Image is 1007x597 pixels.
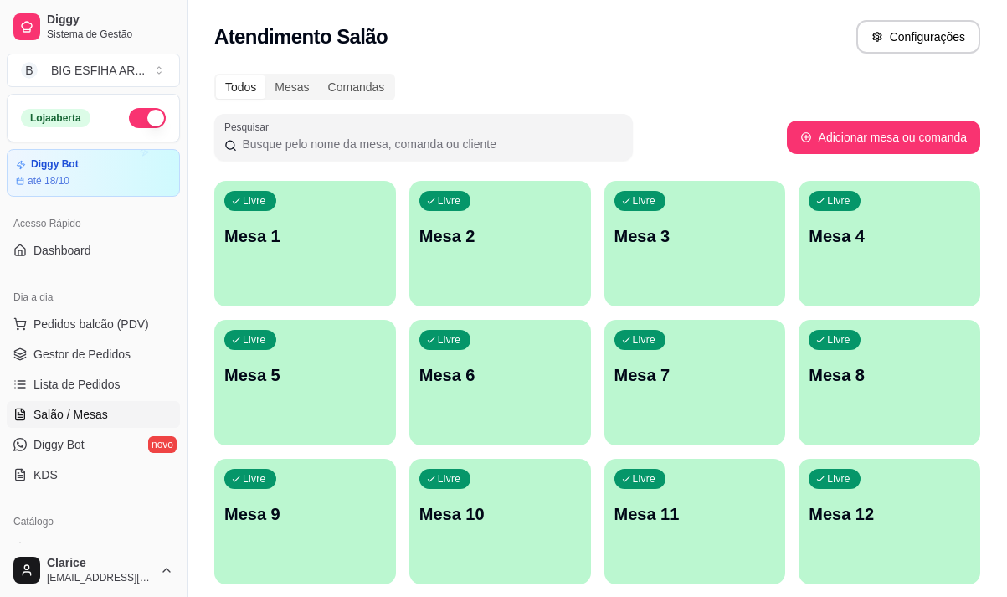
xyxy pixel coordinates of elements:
[224,224,386,248] p: Mesa 1
[265,75,318,99] div: Mesas
[224,120,275,134] label: Pesquisar
[809,502,970,526] p: Mesa 12
[419,224,581,248] p: Mesa 2
[438,472,461,486] p: Livre
[7,237,180,264] a: Dashboard
[224,363,386,387] p: Mesa 5
[33,242,91,259] span: Dashboard
[7,210,180,237] div: Acesso Rápido
[7,7,180,47] a: DiggySistema de Gestão
[633,333,656,347] p: Livre
[21,109,90,127] div: Loja aberta
[809,363,970,387] p: Mesa 8
[604,320,786,445] button: LivreMesa 7
[614,363,776,387] p: Mesa 7
[224,502,386,526] p: Mesa 9
[7,54,180,87] button: Select a team
[7,284,180,311] div: Dia a dia
[7,401,180,428] a: Salão / Mesas
[319,75,394,99] div: Comandas
[7,431,180,458] a: Diggy Botnovo
[47,28,173,41] span: Sistema de Gestão
[614,502,776,526] p: Mesa 11
[33,406,108,423] span: Salão / Mesas
[243,194,266,208] p: Livre
[33,466,58,483] span: KDS
[7,550,180,590] button: Clarice[EMAIL_ADDRESS][DOMAIN_NAME]
[799,181,980,306] button: LivreMesa 4
[633,472,656,486] p: Livre
[438,194,461,208] p: Livre
[33,316,149,332] span: Pedidos balcão (PDV)
[214,181,396,306] button: LivreMesa 1
[33,346,131,363] span: Gestor de Pedidos
[7,508,180,535] div: Catálogo
[216,75,265,99] div: Todos
[7,461,180,488] a: KDS
[7,371,180,398] a: Lista de Pedidos
[243,333,266,347] p: Livre
[419,363,581,387] p: Mesa 6
[827,194,850,208] p: Livre
[604,181,786,306] button: LivreMesa 3
[214,459,396,584] button: LivreMesa 9
[243,472,266,486] p: Livre
[409,320,591,445] button: LivreMesa 6
[7,311,180,337] button: Pedidos balcão (PDV)
[51,62,145,79] div: BIG ESFIHA AR ...
[604,459,786,584] button: LivreMesa 11
[21,62,38,79] span: B
[409,459,591,584] button: LivreMesa 10
[31,158,79,171] article: Diggy Bot
[129,108,166,128] button: Alterar Status
[799,459,980,584] button: LivreMesa 12
[33,436,85,453] span: Diggy Bot
[28,174,69,188] article: até 18/10
[409,181,591,306] button: LivreMesa 2
[33,376,121,393] span: Lista de Pedidos
[33,540,80,557] span: Produtos
[827,333,850,347] p: Livre
[438,333,461,347] p: Livre
[799,320,980,445] button: LivreMesa 8
[7,341,180,368] a: Gestor de Pedidos
[47,13,173,28] span: Diggy
[614,224,776,248] p: Mesa 3
[809,224,970,248] p: Mesa 4
[419,502,581,526] p: Mesa 10
[827,472,850,486] p: Livre
[237,136,623,152] input: Pesquisar
[856,20,980,54] button: Configurações
[214,23,388,50] h2: Atendimento Salão
[214,320,396,445] button: LivreMesa 5
[7,149,180,197] a: Diggy Botaté 18/10
[787,121,980,154] button: Adicionar mesa ou comanda
[7,535,180,562] a: Produtos
[47,571,153,584] span: [EMAIL_ADDRESS][DOMAIN_NAME]
[47,556,153,571] span: Clarice
[633,194,656,208] p: Livre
